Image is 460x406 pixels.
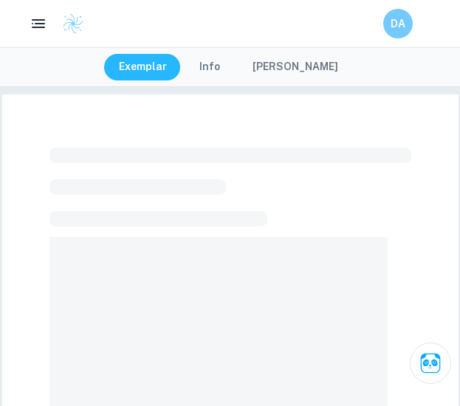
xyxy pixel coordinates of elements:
a: Clastify logo [53,13,84,35]
img: Clastify logo [62,13,84,35]
button: [PERSON_NAME] [238,54,353,80]
button: Ask Clai [410,343,451,384]
button: Info [185,54,235,80]
button: Exemplar [104,54,182,80]
button: DA [383,9,413,38]
h6: DA [390,16,407,32]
